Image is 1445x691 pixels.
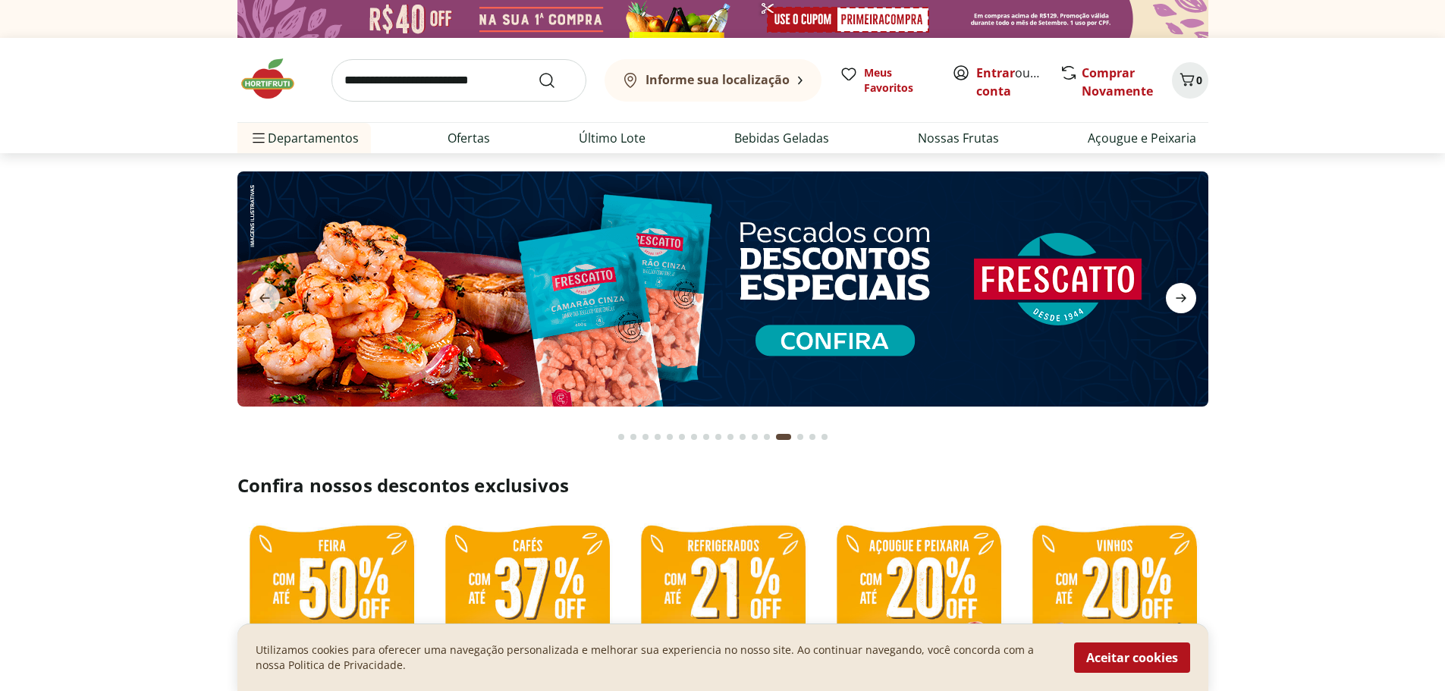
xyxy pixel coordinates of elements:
[256,642,1056,673] p: Utilizamos cookies para oferecer uma navegação personalizada e melhorar sua experiencia no nosso ...
[773,419,794,455] button: Current page from fs-carousel
[976,64,1044,100] span: ou
[976,64,1060,99] a: Criar conta
[700,419,712,455] button: Go to page 8 from fs-carousel
[1088,129,1196,147] a: Açougue e Peixaria
[688,419,700,455] button: Go to page 7 from fs-carousel
[1172,62,1208,99] button: Carrinho
[676,419,688,455] button: Go to page 6 from fs-carousel
[652,419,664,455] button: Go to page 4 from fs-carousel
[712,419,724,455] button: Go to page 9 from fs-carousel
[724,419,737,455] button: Go to page 10 from fs-carousel
[918,129,999,147] a: Nossas Frutas
[761,419,773,455] button: Go to page 13 from fs-carousel
[448,129,490,147] a: Ofertas
[646,71,790,88] b: Informe sua localização
[976,64,1015,81] a: Entrar
[1154,283,1208,313] button: next
[664,419,676,455] button: Go to page 5 from fs-carousel
[250,120,359,156] span: Departamentos
[237,283,292,313] button: previous
[250,120,268,156] button: Menu
[579,129,646,147] a: Último Lote
[237,171,1208,407] img: pescado
[1082,64,1153,99] a: Comprar Novamente
[237,473,1208,498] h2: Confira nossos descontos exclusivos
[794,419,806,455] button: Go to page 15 from fs-carousel
[627,419,639,455] button: Go to page 2 from fs-carousel
[818,419,831,455] button: Go to page 17 from fs-carousel
[840,65,934,96] a: Meus Favoritos
[749,419,761,455] button: Go to page 12 from fs-carousel
[864,65,934,96] span: Meus Favoritos
[1074,642,1190,673] button: Aceitar cookies
[1196,73,1202,87] span: 0
[639,419,652,455] button: Go to page 3 from fs-carousel
[237,56,313,102] img: Hortifruti
[806,419,818,455] button: Go to page 16 from fs-carousel
[737,419,749,455] button: Go to page 11 from fs-carousel
[605,59,821,102] button: Informe sua localização
[615,419,627,455] button: Go to page 1 from fs-carousel
[538,71,574,90] button: Submit Search
[331,59,586,102] input: search
[734,129,829,147] a: Bebidas Geladas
